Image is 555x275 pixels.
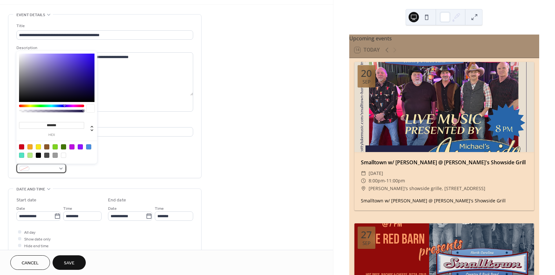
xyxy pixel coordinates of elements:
button: Cancel [10,255,50,270]
div: #F8E71C [36,144,41,149]
div: #BD10E0 [69,144,74,149]
div: Sep [362,79,371,84]
div: Start date [16,197,36,204]
div: End date [108,197,126,204]
div: #7ED321 [53,144,58,149]
div: #4A4A4A [44,153,49,158]
div: ​ [361,185,366,192]
div: #9013FE [78,144,83,149]
div: Title [16,23,192,29]
span: Date and time [16,186,45,193]
span: Show date only [24,236,51,243]
div: Location [16,119,192,126]
span: [DATE] [369,169,383,177]
span: Event details [16,12,45,18]
div: #F5A623 [27,144,33,149]
div: #FFFFFF [61,153,66,158]
span: Hide end time [24,243,49,250]
div: Sep [362,241,371,246]
div: #000000 [36,153,41,158]
div: #8B572A [44,144,49,149]
div: 27 [361,230,372,239]
span: 11:00pm [386,177,405,185]
div: #50E3C2 [19,153,24,158]
span: Time [155,205,164,212]
span: Date [108,205,117,212]
div: Smalltown w/ [PERSON_NAME] @ [PERSON_NAME]'s Showside Grill [354,158,534,166]
div: 20 [361,68,372,78]
span: - [385,177,386,185]
span: 8:00pm [369,177,385,185]
div: Upcoming events [349,35,539,42]
button: Save [53,255,86,270]
div: #9B9B9B [53,153,58,158]
span: Save [64,260,74,267]
span: [PERSON_NAME]'s showside grille, [STREET_ADDRESS] [369,185,485,192]
div: #D0021B [19,144,24,149]
label: hex [19,133,84,137]
span: Cancel [22,260,39,267]
span: Time [63,205,72,212]
div: Smalltown w/ [PERSON_NAME] @ [PERSON_NAME]'s Showside Grill [354,197,534,204]
div: #417505 [61,144,66,149]
div: Description [16,45,192,51]
div: ​ [361,177,366,185]
div: #B8E986 [27,153,33,158]
div: ​ [361,169,366,177]
span: Date [16,205,25,212]
span: All day [24,229,35,236]
div: #4A90E2 [86,144,91,149]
